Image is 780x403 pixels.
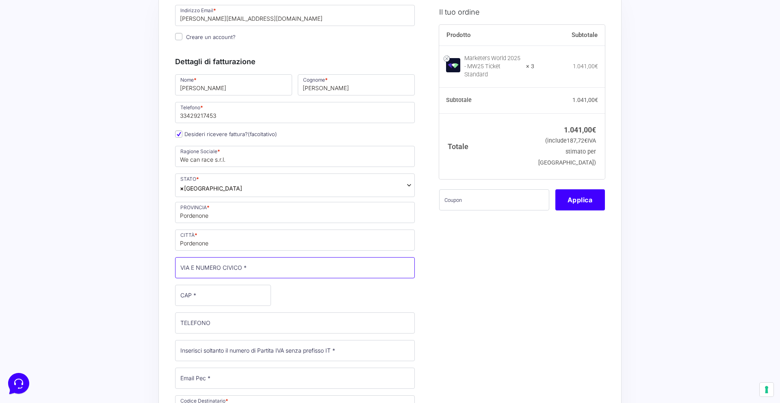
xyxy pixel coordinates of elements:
[573,63,598,69] bdi: 1.041,00
[175,173,415,197] span: Italia
[595,97,598,103] span: €
[439,189,549,210] input: Coupon
[534,24,605,45] th: Subtotale
[6,371,31,396] iframe: Customerly Messenger Launcher
[125,272,137,279] p: Aiuto
[439,6,605,17] h3: Il tuo ordine
[175,312,415,334] input: TELEFONO
[18,118,133,126] input: Cerca un articolo...
[439,24,535,45] th: Prodotto
[13,32,69,39] span: Le tue conversazioni
[175,340,415,361] input: Inserisci soltanto il numero di Partita IVA senza prefisso IT *
[538,137,596,166] small: (include IVA stimato per [GEOGRAPHIC_DATA])
[439,113,535,179] th: Totale
[439,87,535,113] th: Subtotale
[175,102,415,123] input: Telefono *
[298,74,415,95] input: Cognome *
[6,261,56,279] button: Home
[175,146,415,167] input: Ragione Sociale *
[567,137,587,144] span: 187,72
[87,101,149,107] a: Apri Centro Assistenza
[180,184,184,193] span: ×
[175,74,292,95] input: Nome *
[39,45,55,62] img: dark
[592,125,596,134] span: €
[760,383,773,396] button: Le tue preferenze relative al consenso per le tecnologie di tracciamento
[70,272,92,279] p: Messaggi
[248,131,277,137] span: (facoltativo)
[584,137,587,144] span: €
[175,130,182,138] input: Desideri ricevere fattura?(facoltativo)
[175,230,415,251] input: CITTÀ *
[56,261,106,279] button: Messaggi
[175,257,415,278] input: VIA E NUMERO CIVICO *
[13,101,63,107] span: Trova una risposta
[572,97,598,103] bdi: 1.041,00
[24,272,38,279] p: Home
[564,125,596,134] bdi: 1.041,00
[13,68,149,84] button: Inizia una conversazione
[175,33,182,40] input: Creare un account?
[175,56,415,67] h3: Dettagli di fatturazione
[6,6,136,19] h2: Ciao da Marketers 👋
[13,45,29,62] img: dark
[26,45,42,62] img: dark
[175,202,415,223] input: PROVINCIA *
[175,5,415,26] input: Indirizzo Email *
[446,58,460,72] img: Marketers World 2025 - MW25 Ticket Standard
[595,63,598,69] span: €
[464,54,521,78] div: Marketers World 2025 - MW25 Ticket Standard
[53,73,120,80] span: Inizia una conversazione
[555,189,605,210] button: Applica
[180,184,242,193] span: Italia
[106,261,156,279] button: Aiuto
[175,368,415,389] input: Email Pec *
[175,285,271,306] input: CAP *
[526,62,534,70] strong: × 3
[175,131,277,137] label: Desideri ricevere fattura?
[186,34,236,40] span: Creare un account?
